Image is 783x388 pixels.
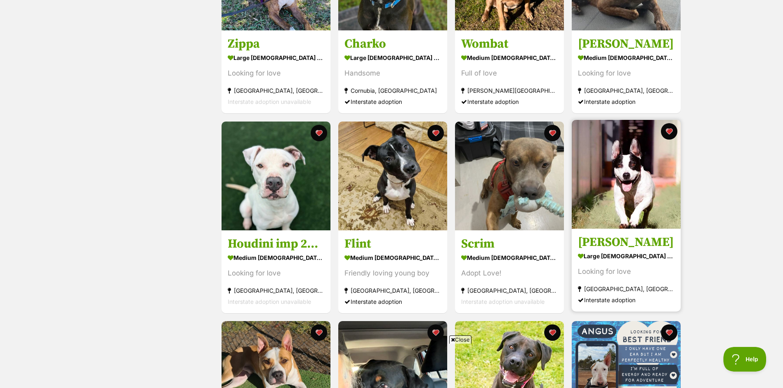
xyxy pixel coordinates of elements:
div: [GEOGRAPHIC_DATA], [GEOGRAPHIC_DATA] [578,283,674,294]
a: Scrim medium [DEMOGRAPHIC_DATA] Dog Adopt Love! [GEOGRAPHIC_DATA], [GEOGRAPHIC_DATA] Interstate a... [455,230,564,313]
span: Interstate adoption unavailable [228,298,311,305]
div: large [DEMOGRAPHIC_DATA] Dog [228,52,324,64]
iframe: Help Scout Beacon - Open [723,347,767,372]
img: Scrim [455,122,564,230]
div: Looking for love [578,266,674,277]
div: Looking for love [228,68,324,79]
button: favourite [427,324,444,341]
div: medium [DEMOGRAPHIC_DATA] Dog [578,52,674,64]
h3: Flint [344,236,441,252]
button: favourite [661,123,677,140]
iframe: Advertisement [192,347,591,384]
button: favourite [661,324,677,341]
div: [GEOGRAPHIC_DATA], [GEOGRAPHIC_DATA] [461,285,558,296]
div: large [DEMOGRAPHIC_DATA] Dog [344,52,441,64]
button: favourite [427,125,444,141]
div: large [DEMOGRAPHIC_DATA] Dog [578,250,674,262]
div: medium [DEMOGRAPHIC_DATA] Dog [228,252,324,264]
button: favourite [311,125,327,141]
div: Interstate adoption [578,96,674,108]
div: medium [DEMOGRAPHIC_DATA] Dog [461,52,558,64]
button: favourite [544,324,561,341]
img: Biggie Smallz [572,120,681,229]
div: [PERSON_NAME][GEOGRAPHIC_DATA], [GEOGRAPHIC_DATA] [461,85,558,96]
div: Handsome [344,68,441,79]
h3: [PERSON_NAME] [578,234,674,250]
a: Zippa large [DEMOGRAPHIC_DATA] Dog Looking for love [GEOGRAPHIC_DATA], [GEOGRAPHIC_DATA] Intersta... [222,30,330,114]
h3: Scrim [461,236,558,252]
div: Friendly loving young boy [344,268,441,279]
div: Looking for love [578,68,674,79]
span: Interstate adoption unavailable [461,298,545,305]
div: Adopt Love! [461,268,558,279]
h3: Charko [344,37,441,52]
div: [GEOGRAPHIC_DATA], [GEOGRAPHIC_DATA] [228,285,324,296]
a: Wombat medium [DEMOGRAPHIC_DATA] Dog Full of love [PERSON_NAME][GEOGRAPHIC_DATA], [GEOGRAPHIC_DAT... [455,30,564,114]
button: favourite [544,125,561,141]
div: Full of love [461,68,558,79]
img: Houdini imp 2842 [222,122,330,230]
div: [GEOGRAPHIC_DATA], [GEOGRAPHIC_DATA] [344,285,441,296]
div: Interstate adoption [344,296,441,307]
div: medium [DEMOGRAPHIC_DATA] Dog [461,252,558,264]
span: Interstate adoption unavailable [228,99,311,106]
a: Charko large [DEMOGRAPHIC_DATA] Dog Handsome Cornubia, [GEOGRAPHIC_DATA] Interstate adoption favo... [338,30,447,114]
div: Interstate adoption [461,96,558,108]
h3: [PERSON_NAME] [578,37,674,52]
div: [GEOGRAPHIC_DATA], [GEOGRAPHIC_DATA] [228,85,324,96]
div: medium [DEMOGRAPHIC_DATA] Dog [344,252,441,264]
a: [PERSON_NAME] medium [DEMOGRAPHIC_DATA] Dog Looking for love [GEOGRAPHIC_DATA], [GEOGRAPHIC_DATA]... [572,30,681,114]
div: Interstate adoption [578,294,674,305]
h3: Wombat [461,37,558,52]
a: Houdini imp 2842 medium [DEMOGRAPHIC_DATA] Dog Looking for love [GEOGRAPHIC_DATA], [GEOGRAPHIC_DA... [222,230,330,313]
div: Interstate adoption [344,96,441,108]
h3: Houdini imp 2842 [228,236,324,252]
a: [PERSON_NAME] large [DEMOGRAPHIC_DATA] Dog Looking for love [GEOGRAPHIC_DATA], [GEOGRAPHIC_DATA] ... [572,228,681,312]
a: Flint medium [DEMOGRAPHIC_DATA] Dog Friendly loving young boy [GEOGRAPHIC_DATA], [GEOGRAPHIC_DATA... [338,230,447,313]
span: Close [449,335,471,344]
div: [GEOGRAPHIC_DATA], [GEOGRAPHIC_DATA] [578,85,674,96]
button: favourite [311,324,327,341]
h3: Zippa [228,37,324,52]
img: Flint [338,122,447,230]
div: Looking for love [228,268,324,279]
div: Cornubia, [GEOGRAPHIC_DATA] [344,85,441,96]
